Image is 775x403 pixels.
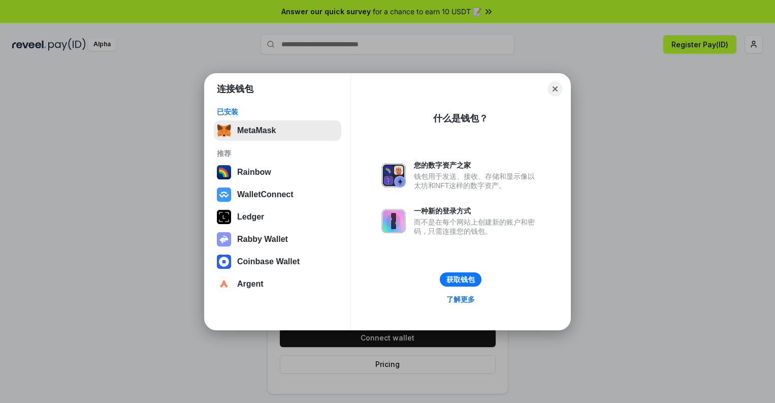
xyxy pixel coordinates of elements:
img: svg+xml,%3Csvg%20width%3D%2228%22%20height%3D%2228%22%20viewBox%3D%220%200%2028%2028%22%20fill%3D... [217,255,231,269]
button: Rabby Wallet [214,229,341,250]
div: 推荐 [217,149,338,158]
img: svg+xml,%3Csvg%20xmlns%3D%22http%3A%2F%2Fwww.w3.org%2F2000%2Fsvg%22%20fill%3D%22none%22%20viewBox... [217,232,231,246]
img: svg+xml,%3Csvg%20xmlns%3D%22http%3A%2F%2Fwww.w3.org%2F2000%2Fsvg%22%20fill%3D%22none%22%20viewBox... [381,209,406,233]
div: 了解更多 [446,295,475,304]
div: Ledger [237,212,264,222]
h1: 连接钱包 [217,83,253,95]
div: Argent [237,280,264,289]
a: 了解更多 [440,293,481,306]
img: svg+xml,%3Csvg%20width%3D%22120%22%20height%3D%22120%22%20viewBox%3D%220%200%20120%20120%22%20fil... [217,165,231,179]
div: 而不是在每个网站上创建新的账户和密码，只需连接您的钱包。 [414,218,540,236]
div: 已安装 [217,107,338,116]
div: Rabby Wallet [237,235,288,244]
img: svg+xml,%3Csvg%20width%3D%2228%22%20height%3D%2228%22%20viewBox%3D%220%200%2028%2028%22%20fill%3D... [217,277,231,291]
button: MetaMask [214,120,341,141]
div: Rainbow [237,168,271,177]
div: 什么是钱包？ [433,112,488,125]
img: svg+xml,%3Csvg%20xmlns%3D%22http%3A%2F%2Fwww.w3.org%2F2000%2Fsvg%22%20fill%3D%22none%22%20viewBox... [381,163,406,188]
button: WalletConnect [214,184,341,205]
button: Ledger [214,207,341,227]
div: 一种新的登录方式 [414,206,540,215]
button: Argent [214,274,341,294]
div: 获取钱包 [446,275,475,284]
button: 获取钱包 [440,272,481,287]
img: svg+xml,%3Csvg%20xmlns%3D%22http%3A%2F%2Fwww.w3.org%2F2000%2Fsvg%22%20width%3D%2228%22%20height%3... [217,210,231,224]
div: 您的数字资产之家 [414,161,540,170]
div: Coinbase Wallet [237,257,300,266]
button: Close [548,82,562,96]
div: WalletConnect [237,190,294,199]
button: Rainbow [214,162,341,182]
button: Coinbase Wallet [214,252,341,272]
img: svg+xml,%3Csvg%20fill%3D%22none%22%20height%3D%2233%22%20viewBox%3D%220%200%2035%2033%22%20width%... [217,123,231,138]
div: MetaMask [237,126,276,135]
div: 钱包用于发送、接收、存储和显示像以太坊和NFT这样的数字资产。 [414,172,540,190]
img: svg+xml,%3Csvg%20width%3D%2228%22%20height%3D%2228%22%20viewBox%3D%220%200%2028%2028%22%20fill%3D... [217,188,231,202]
